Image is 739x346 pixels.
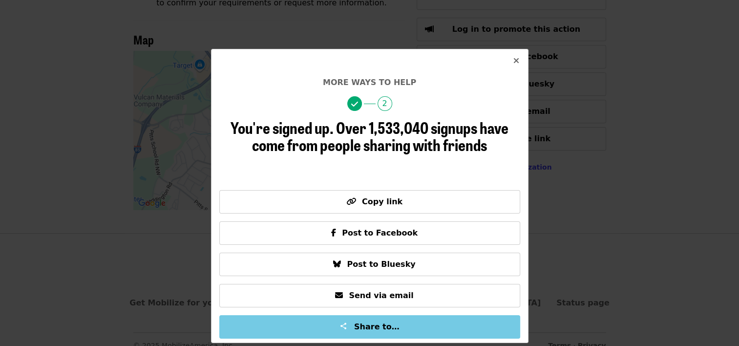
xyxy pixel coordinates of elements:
i: times icon [513,56,519,65]
span: Copy link [362,197,402,206]
button: Close [505,49,528,73]
button: Post to Facebook [219,221,520,245]
span: More ways to help [323,78,416,87]
button: Send via email [219,284,520,307]
button: Share to… [219,315,520,339]
span: Post to Facebook [342,228,418,238]
span: Share to… [354,322,400,331]
i: facebook-f icon [331,228,336,238]
span: 2 [378,96,392,111]
button: Post to Bluesky [219,253,520,276]
span: Send via email [349,291,413,300]
i: check icon [351,100,358,109]
button: Copy link [219,190,520,214]
span: You're signed up. [231,116,334,139]
i: link icon [346,197,356,206]
span: Over 1,533,040 signups have come from people sharing with friends [252,116,508,156]
i: bluesky icon [333,259,341,269]
i: envelope icon [335,291,343,300]
span: Post to Bluesky [347,259,415,269]
img: Share [339,322,347,330]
